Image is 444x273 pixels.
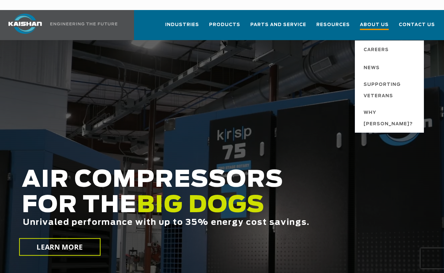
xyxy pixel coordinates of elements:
span: Parts and Service [250,21,306,29]
img: Engineering the future [50,22,117,25]
span: LEARN MORE [37,242,83,252]
a: About Us [360,16,389,40]
span: Why [PERSON_NAME]? [364,107,417,130]
a: Careers [357,40,424,58]
a: Contact Us [399,16,435,39]
a: Supporting Veterans [357,77,424,105]
span: Supporting Veterans [364,79,417,102]
span: News [364,62,380,74]
a: Why [PERSON_NAME]? [357,105,424,133]
a: Industries [165,16,199,39]
span: Industries [165,21,199,29]
a: Parts and Service [250,16,306,39]
a: Resources [316,16,350,39]
span: Products [209,21,240,29]
span: About Us [360,21,389,30]
span: Resources [316,21,350,29]
a: Products [209,16,240,39]
span: Contact Us [399,21,435,29]
span: BIG DOGS [137,194,265,217]
a: News [357,58,424,77]
h2: AIR COMPRESSORS FOR THE [22,167,354,248]
a: LEARN MORE [19,238,101,256]
span: Unrivaled performance with up to 35% energy cost savings. [23,219,310,227]
span: Careers [364,44,389,56]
